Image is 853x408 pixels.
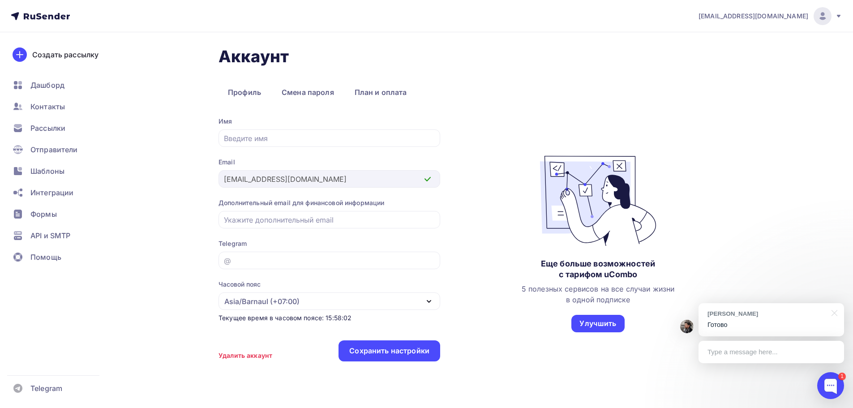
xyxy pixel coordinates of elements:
div: Type a message here... [699,341,844,363]
span: Контакты [30,101,65,112]
span: Рассылки [30,123,65,133]
a: План и оплата [345,82,416,103]
a: Формы [7,205,114,223]
a: Смена пароля [272,82,343,103]
div: 5 полезных сервисов на все случаи жизни в одной подписке [522,283,674,305]
span: Шаблоны [30,166,64,176]
div: Сохранить настройки [349,346,429,356]
span: Формы [30,209,57,219]
img: Александр [680,320,694,333]
h1: Аккаунт [219,47,756,66]
span: Интеграции [30,187,73,198]
span: Помощь [30,252,61,262]
a: Отправители [7,141,114,159]
p: Готово [707,320,835,330]
div: Часовой пояс [219,280,261,289]
a: Профиль [219,82,270,103]
a: Контакты [7,98,114,116]
div: Telegram [219,239,440,248]
div: Имя [219,117,440,126]
a: [EMAIL_ADDRESS][DOMAIN_NAME] [699,7,842,25]
span: Telegram [30,383,62,394]
div: @ [224,255,231,266]
div: Asia/Barnaul (+07:00) [224,296,300,307]
div: 1 [838,373,846,380]
div: Удалить аккаунт [219,351,272,360]
input: Укажите дополнительный email [224,215,435,225]
div: Улучшить [579,318,616,329]
div: Еще больше возможностей с тарифом uCombo [541,258,655,280]
span: Дашборд [30,80,64,90]
div: Дополнительный email для финансовой информации [219,198,440,207]
div: Создать рассылку [32,49,99,60]
div: Текущее время в часовом поясе: 15:58:02 [219,314,440,322]
a: Шаблоны [7,162,114,180]
a: Рассылки [7,119,114,137]
input: Введите имя [224,133,435,144]
div: [PERSON_NAME] [707,309,826,318]
span: Отправители [30,144,78,155]
button: Часовой пояс Asia/Barnaul (+07:00) [219,280,440,310]
a: Дашборд [7,76,114,94]
span: [EMAIL_ADDRESS][DOMAIN_NAME] [699,12,808,21]
span: API и SMTP [30,230,70,241]
div: Email [219,158,440,167]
